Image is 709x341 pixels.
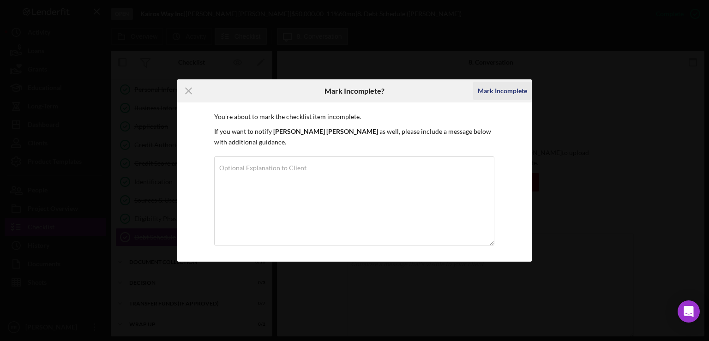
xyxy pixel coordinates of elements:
[219,164,306,172] label: Optional Explanation to Client
[324,87,385,95] h6: Mark Incomplete?
[273,127,378,135] b: [PERSON_NAME] [PERSON_NAME]
[478,82,527,100] div: Mark Incomplete
[678,300,700,323] div: Open Intercom Messenger
[473,82,532,100] button: Mark Incomplete
[214,112,495,122] p: You're about to mark the checklist item incomplete.
[214,126,495,147] p: If you want to notify as well, please include a message below with additional guidance.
